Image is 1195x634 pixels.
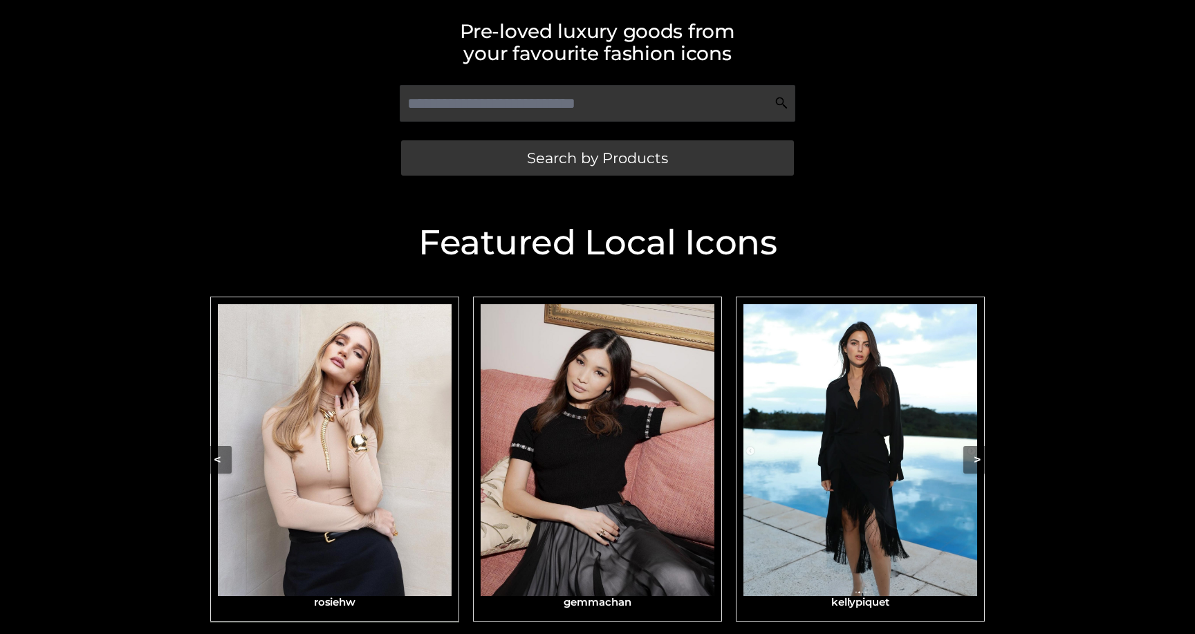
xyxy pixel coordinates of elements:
[203,297,992,623] div: Carousel Navigation
[481,596,714,608] h3: gemmachan
[481,304,714,596] img: gemmachan
[527,151,668,165] span: Search by Products
[743,304,977,596] img: kellypiquet
[218,596,452,608] h3: rosiehw
[203,446,232,474] button: <
[203,225,992,260] h2: Featured Local Icons​
[203,20,992,64] h2: Pre-loved luxury goods from your favourite fashion icons
[218,304,452,596] img: rosiehw
[473,297,722,622] a: gemmachangemmachan
[210,297,459,622] a: rosiehwrosiehw
[963,446,992,474] button: >
[743,596,977,608] h3: kellypiquet
[401,140,794,176] a: Search by Products
[775,96,788,110] img: Search Icon
[736,297,985,622] a: kellypiquetkellypiquet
